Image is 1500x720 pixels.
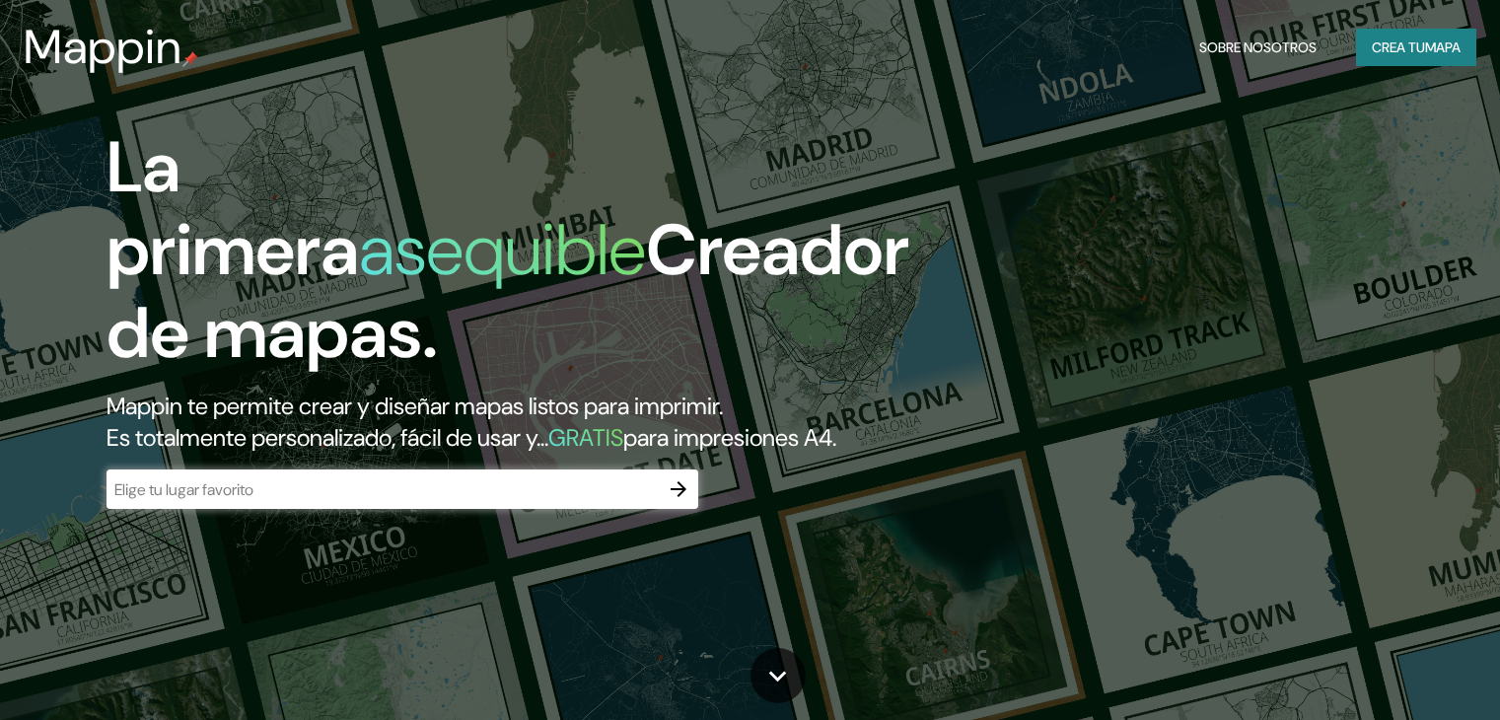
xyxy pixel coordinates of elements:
[107,121,359,296] font: La primera
[107,478,659,501] input: Elige tu lugar favorito
[107,204,909,379] font: Creador de mapas.
[623,422,836,453] font: para impresiones A4.
[548,422,623,453] font: GRATIS
[1425,38,1461,56] font: mapa
[107,391,723,421] font: Mappin te permite crear y diseñar mapas listos para imprimir.
[182,51,198,67] img: pin de mapeo
[1372,38,1425,56] font: Crea tu
[1191,29,1324,66] button: Sobre nosotros
[1199,38,1317,56] font: Sobre nosotros
[107,422,548,453] font: Es totalmente personalizado, fácil de usar y...
[359,204,646,296] font: asequible
[1356,29,1476,66] button: Crea tumapa
[24,16,182,78] font: Mappin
